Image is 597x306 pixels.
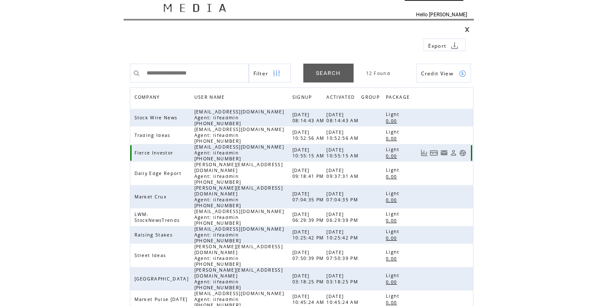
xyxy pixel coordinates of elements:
[386,300,399,306] span: 0.00
[292,167,326,179] span: [DATE] 09:18:41 PM
[134,252,168,258] span: Street Ideas
[386,135,401,142] a: 0.00
[386,217,401,224] a: 0.00
[386,118,399,124] span: 0.00
[459,149,466,157] a: Support
[134,232,175,238] span: Raising Stakes
[386,249,402,255] span: Light
[326,92,357,104] span: ACTIVATED
[292,293,327,305] span: [DATE] 10:45:24 AM
[430,149,438,157] a: View Bills
[292,129,327,141] span: [DATE] 10:52:56 AM
[386,190,402,196] span: Light
[416,12,467,18] span: Hello [PERSON_NAME]
[194,226,284,244] span: [EMAIL_ADDRESS][DOMAIN_NAME] Agent: lifeadmin [PHONE_NUMBER]
[386,92,412,104] span: PACKAGE
[386,273,402,278] span: Light
[386,197,399,203] span: 0.00
[194,109,284,126] span: [EMAIL_ADDRESS][DOMAIN_NAME] Agent: lifeadmin [PHONE_NUMBER]
[386,117,401,124] a: 0.00
[292,229,326,241] span: [DATE] 10:25:42 PM
[292,92,314,104] span: SIGNUP
[292,94,314,99] a: SIGNUP
[292,112,327,123] span: [DATE] 08:14:43 AM
[366,70,391,76] span: 12 Found
[194,94,227,99] a: USER NAME
[386,229,402,234] span: Light
[386,234,401,242] a: 0.00
[386,196,401,203] a: 0.00
[386,293,402,299] span: Light
[194,185,283,208] span: [PERSON_NAME][EMAIL_ADDRESS][DOMAIN_NAME] Agent: lifeadmin [PHONE_NUMBER]
[194,244,283,267] span: [PERSON_NAME][EMAIL_ADDRESS][DOMAIN_NAME] Agent: lifeadmin [PHONE_NUMBER]
[386,136,399,141] span: 0.00
[361,92,384,104] a: GROUP
[428,42,447,49] span: Export to csv file
[249,64,291,82] a: Filter
[134,276,191,282] span: [GEOGRAPHIC_DATA]
[386,278,401,285] a: 0.00
[134,194,169,200] span: Market Crux
[134,94,162,99] a: COMPANY
[440,149,448,157] a: Resend welcome email to this user
[450,149,457,157] a: View Profile
[326,129,361,141] span: [DATE] 10:52:56 AM
[386,218,399,224] span: 0.00
[194,267,283,291] span: [PERSON_NAME][EMAIL_ADDRESS][DOMAIN_NAME] Agent: lifeadmin [PHONE_NUMBER]
[326,249,360,261] span: [DATE] 07:50:39 PM
[326,92,359,104] a: ACTIVATED
[303,64,354,82] a: SEARCH
[273,64,280,83] img: filters.png
[386,92,414,104] a: PACKAGE
[253,70,269,77] span: Show filters
[292,249,326,261] span: [DATE] 07:50:39 PM
[386,167,402,173] span: Light
[326,229,360,241] span: [DATE] 10:25:42 PM
[386,211,402,217] span: Light
[424,39,465,51] a: Export
[326,167,361,179] span: [DATE] 09:37:31 AM
[386,173,401,180] a: 0.00
[386,129,402,135] span: Light
[292,211,326,223] span: [DATE] 06:29:39 PM
[386,153,399,159] span: 0.00
[361,92,382,104] span: GROUP
[459,70,466,77] img: credits.png
[326,191,360,203] span: [DATE] 07:04:35 PM
[134,115,180,121] span: Stock Wire News
[134,92,162,104] span: COMPANY
[194,162,283,185] span: [PERSON_NAME][EMAIL_ADDRESS][DOMAIN_NAME] Agent: lifeadmin [PHONE_NUMBER]
[386,152,401,159] a: 0.00
[326,147,361,159] span: [DATE] 10:55:15 AM
[386,255,401,262] a: 0.00
[134,132,173,138] span: Trading Ideas
[194,126,284,144] span: [EMAIL_ADDRESS][DOMAIN_NAME] Agent: lifeadmin [PHONE_NUMBER]
[134,296,190,302] span: Market Pulse [DATE]
[386,147,402,152] span: Light
[451,42,458,49] img: download.png
[386,235,399,241] span: 0.00
[292,147,327,159] span: [DATE] 10:55:15 AM
[326,211,360,223] span: [DATE] 06:29:39 PM
[134,170,184,176] span: Daily Edge Report
[134,150,176,156] span: Fierce Investor
[292,273,326,285] span: [DATE] 03:18:25 PM
[134,211,182,223] span: LWM-StockNewsTrends
[386,111,402,117] span: Light
[292,191,326,203] span: [DATE] 07:04:35 PM
[326,293,361,305] span: [DATE] 10:45:24 AM
[421,70,454,77] span: Show Credits View
[386,256,399,262] span: 0.00
[194,208,284,226] span: [EMAIL_ADDRESS][DOMAIN_NAME] Agent: lifeadmin [PHONE_NUMBER]
[421,149,428,157] a: View Usage
[386,279,399,285] span: 0.00
[326,273,360,285] span: [DATE] 03:18:25 PM
[194,92,227,104] span: USER NAME
[194,144,284,162] span: [EMAIL_ADDRESS][DOMAIN_NAME] Agent: lifeadmin [PHONE_NUMBER]
[386,174,399,180] span: 0.00
[326,112,361,123] span: [DATE] 08:14:43 AM
[386,299,401,306] a: 0.00
[416,64,471,82] a: Credit View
